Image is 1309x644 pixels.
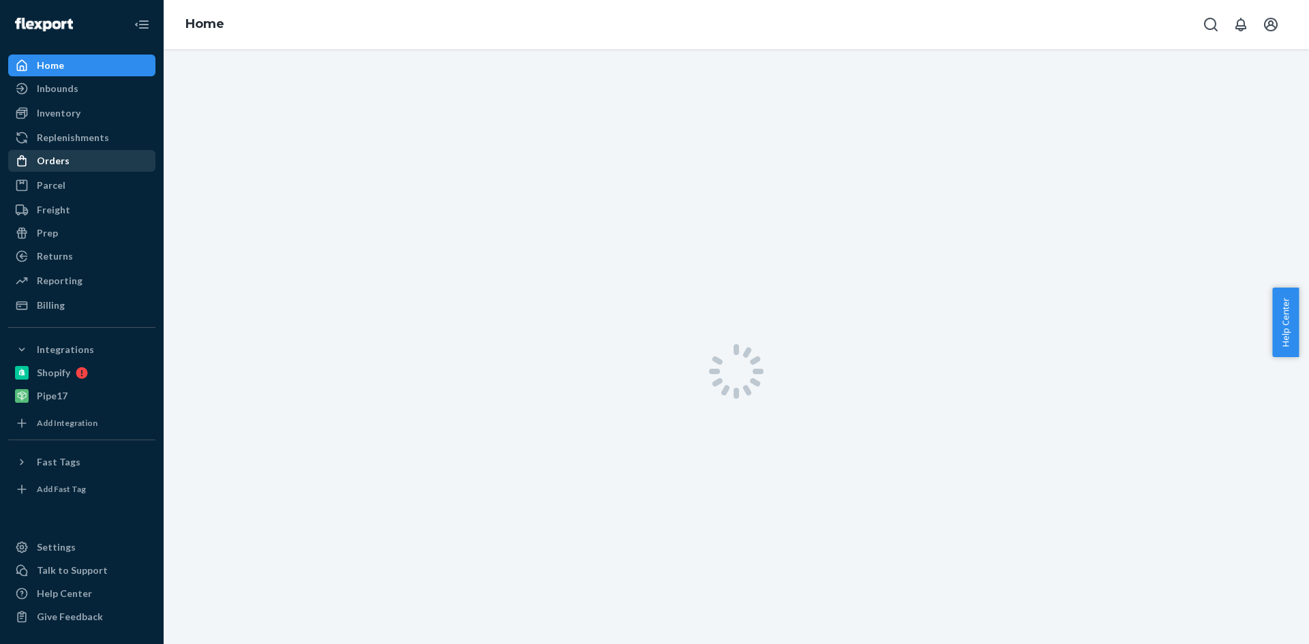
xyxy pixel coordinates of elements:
[37,154,70,168] div: Orders
[8,339,155,361] button: Integrations
[8,245,155,267] a: Returns
[37,131,109,144] div: Replenishments
[1272,288,1299,357] button: Help Center
[37,298,65,312] div: Billing
[37,59,64,72] div: Home
[1227,11,1254,38] button: Open notifications
[8,270,155,292] a: Reporting
[8,294,155,316] a: Billing
[37,343,94,356] div: Integrations
[37,483,86,495] div: Add Fast Tag
[8,102,155,124] a: Inventory
[15,18,73,31] img: Flexport logo
[8,199,155,221] a: Freight
[8,150,155,172] a: Orders
[185,16,224,31] a: Home
[8,55,155,76] a: Home
[37,389,67,403] div: Pipe17
[37,106,80,120] div: Inventory
[8,362,155,384] a: Shopify
[8,606,155,628] button: Give Feedback
[8,559,155,581] button: Talk to Support
[37,203,70,217] div: Freight
[8,385,155,407] a: Pipe17
[1257,11,1284,38] button: Open account menu
[37,610,103,624] div: Give Feedback
[37,366,70,380] div: Shopify
[37,179,65,192] div: Parcel
[37,82,78,95] div: Inbounds
[37,249,73,263] div: Returns
[37,587,92,600] div: Help Center
[128,11,155,38] button: Close Navigation
[8,78,155,99] a: Inbounds
[37,274,82,288] div: Reporting
[37,417,97,429] div: Add Integration
[8,412,155,434] a: Add Integration
[37,564,108,577] div: Talk to Support
[175,5,235,44] ol: breadcrumbs
[8,174,155,196] a: Parcel
[8,451,155,473] button: Fast Tags
[8,536,155,558] a: Settings
[8,478,155,500] a: Add Fast Tag
[8,583,155,604] a: Help Center
[1197,11,1224,38] button: Open Search Box
[8,222,155,244] a: Prep
[37,455,80,469] div: Fast Tags
[37,226,58,240] div: Prep
[37,540,76,554] div: Settings
[8,127,155,149] a: Replenishments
